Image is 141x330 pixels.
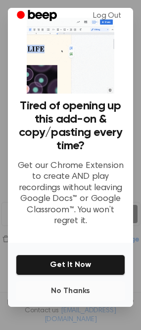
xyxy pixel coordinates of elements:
button: No Thanks [16,281,125,301]
img: Beep extension in action [27,18,114,94]
a: Log Out [83,4,131,28]
a: Beep [10,6,66,26]
h3: Tired of opening up this add-on & copy/pasting every time? [16,99,125,153]
button: Get It Now [16,255,125,275]
p: Get our Chrome Extension to create AND play recordings without leaving Google Docs™ or Google Cla... [16,161,125,227]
